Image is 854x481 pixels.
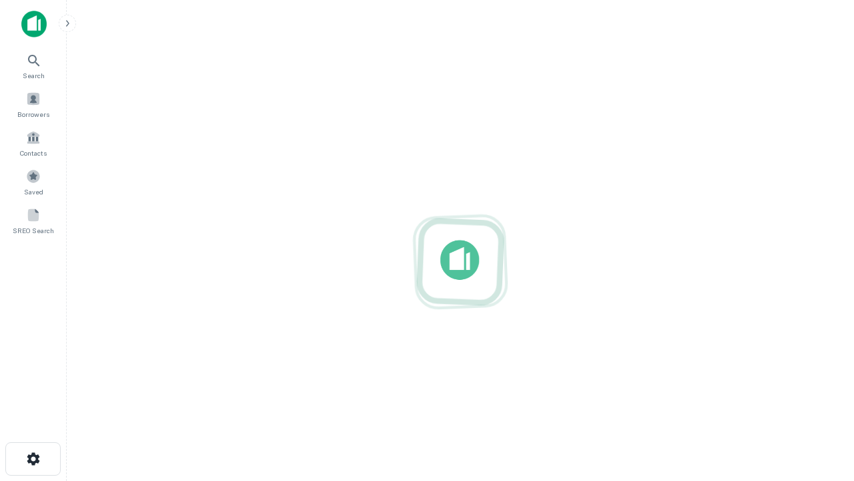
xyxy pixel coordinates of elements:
span: Saved [24,186,43,197]
a: Contacts [4,125,63,161]
span: Search [23,70,45,81]
img: capitalize-icon.png [21,11,47,37]
span: Borrowers [17,109,49,120]
span: SREO Search [13,225,54,236]
a: Search [4,47,63,84]
a: Saved [4,164,63,200]
a: Borrowers [4,86,63,122]
span: Contacts [20,148,47,158]
a: SREO Search [4,202,63,238]
iframe: Chat Widget [787,331,854,395]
